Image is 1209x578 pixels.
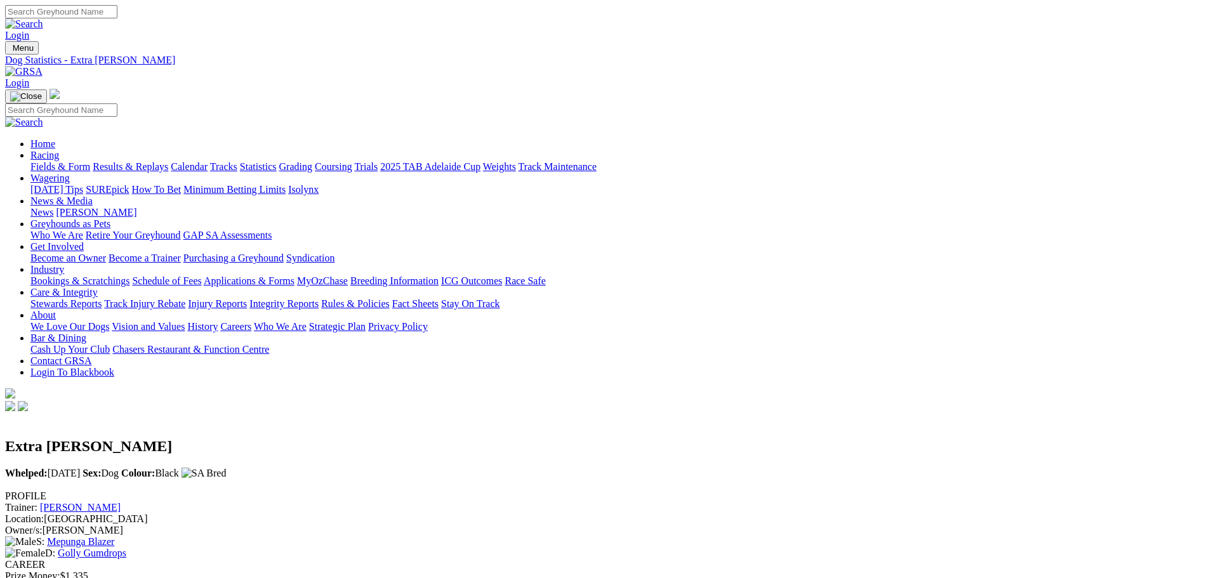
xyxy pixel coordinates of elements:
[183,230,272,240] a: GAP SA Assessments
[30,161,90,172] a: Fields & Form
[56,207,136,218] a: [PERSON_NAME]
[315,161,352,172] a: Coursing
[210,161,237,172] a: Tracks
[30,310,56,320] a: About
[188,298,247,309] a: Injury Reports
[5,525,1204,536] div: [PERSON_NAME]
[5,89,47,103] button: Toggle navigation
[5,502,37,513] span: Trainer:
[249,298,319,309] a: Integrity Reports
[30,321,1204,332] div: About
[5,525,43,535] span: Owner/s:
[5,41,39,55] button: Toggle navigation
[30,253,106,263] a: Become an Owner
[30,275,129,286] a: Bookings & Scratchings
[5,490,1204,502] div: PROFILE
[5,30,29,41] a: Login
[483,161,516,172] a: Weights
[58,548,126,558] a: Golly Gumdrops
[30,264,64,275] a: Industry
[30,150,59,161] a: Racing
[5,388,15,398] img: logo-grsa-white.png
[30,367,114,378] a: Login To Blackbook
[30,344,110,355] a: Cash Up Your Club
[30,195,93,206] a: News & Media
[30,184,1204,195] div: Wagering
[220,321,251,332] a: Careers
[30,355,91,366] a: Contact GRSA
[204,275,294,286] a: Applications & Forms
[132,275,201,286] a: Schedule of Fees
[187,321,218,332] a: History
[5,55,1204,66] a: Dog Statistics - Extra [PERSON_NAME]
[5,77,29,88] a: Login
[10,91,42,102] img: Close
[83,468,101,478] b: Sex:
[5,468,80,478] span: [DATE]
[5,5,117,18] input: Search
[441,298,499,309] a: Stay On Track
[392,298,439,309] a: Fact Sheets
[30,253,1204,264] div: Get Involved
[86,184,129,195] a: SUREpick
[30,184,83,195] a: [DATE] Tips
[350,275,439,286] a: Breeding Information
[309,321,366,332] a: Strategic Plan
[30,230,83,240] a: Who We Are
[5,548,45,559] img: Female
[104,298,185,309] a: Track Injury Rebate
[5,117,43,128] img: Search
[18,401,28,411] img: twitter.svg
[30,218,110,229] a: Greyhounds as Pets
[40,502,121,513] a: [PERSON_NAME]
[5,559,1204,570] div: CAREER
[30,344,1204,355] div: Bar & Dining
[30,332,86,343] a: Bar & Dining
[5,66,43,77] img: GRSA
[50,89,60,99] img: logo-grsa-white.png
[112,344,269,355] a: Chasers Restaurant & Function Centre
[5,536,44,547] span: S:
[112,321,185,332] a: Vision and Values
[5,18,43,30] img: Search
[132,184,182,195] a: How To Bet
[121,468,179,478] span: Black
[83,468,119,478] span: Dog
[240,161,277,172] a: Statistics
[254,321,307,332] a: Who We Are
[380,161,480,172] a: 2025 TAB Adelaide Cup
[286,253,334,263] a: Syndication
[5,548,55,558] span: D:
[505,275,545,286] a: Race Safe
[519,161,597,172] a: Track Maintenance
[368,321,428,332] a: Privacy Policy
[5,438,1204,455] h2: Extra [PERSON_NAME]
[30,298,102,309] a: Stewards Reports
[354,161,378,172] a: Trials
[171,161,208,172] a: Calendar
[30,173,70,183] a: Wagering
[47,536,114,547] a: Mepunga Blazer
[86,230,181,240] a: Retire Your Greyhound
[5,536,36,548] img: Male
[297,275,348,286] a: MyOzChase
[30,207,53,218] a: News
[30,287,98,298] a: Care & Integrity
[288,184,319,195] a: Isolynx
[30,161,1204,173] div: Racing
[30,230,1204,241] div: Greyhounds as Pets
[182,468,227,479] img: SA Bred
[321,298,390,309] a: Rules & Policies
[93,161,168,172] a: Results & Replays
[121,468,155,478] b: Colour:
[30,138,55,149] a: Home
[5,103,117,117] input: Search
[441,275,502,286] a: ICG Outcomes
[13,43,34,53] span: Menu
[30,275,1204,287] div: Industry
[5,513,1204,525] div: [GEOGRAPHIC_DATA]
[183,253,284,263] a: Purchasing a Greyhound
[5,401,15,411] img: facebook.svg
[30,241,84,252] a: Get Involved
